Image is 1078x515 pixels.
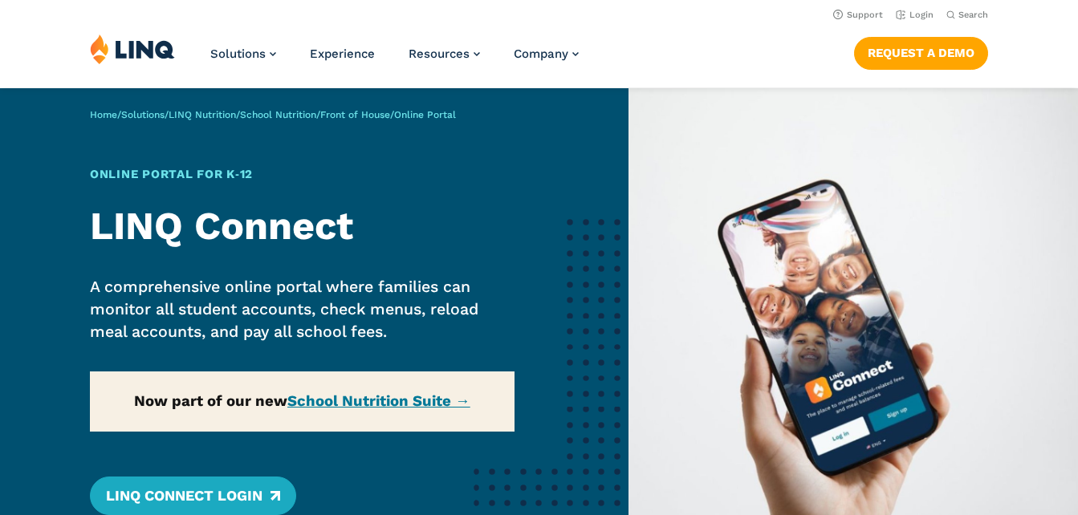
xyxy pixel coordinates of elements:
[958,10,988,20] span: Search
[90,203,353,249] strong: LINQ Connect
[210,47,276,61] a: Solutions
[90,109,117,120] a: Home
[210,34,579,87] nav: Primary Navigation
[946,9,988,21] button: Open Search Bar
[210,47,266,61] span: Solutions
[134,392,470,410] strong: Now part of our new
[240,109,316,120] a: School Nutrition
[90,165,515,183] h1: Online Portal for K‑12
[90,476,296,515] a: LINQ Connect Login
[320,109,390,120] a: Front of House
[896,10,934,20] a: Login
[90,109,456,120] span: / / / / /
[833,10,883,20] a: Support
[854,34,988,69] nav: Button Navigation
[121,109,165,120] a: Solutions
[90,34,175,64] img: LINQ | K‑12 Software
[169,109,236,120] a: LINQ Nutrition
[394,109,456,120] span: Online Portal
[514,47,579,61] a: Company
[310,47,375,61] a: Experience
[409,47,480,61] a: Resources
[90,276,515,343] p: A comprehensive online portal where families can monitor all student accounts, check menus, reloa...
[514,47,568,61] span: Company
[854,37,988,69] a: Request a Demo
[409,47,470,61] span: Resources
